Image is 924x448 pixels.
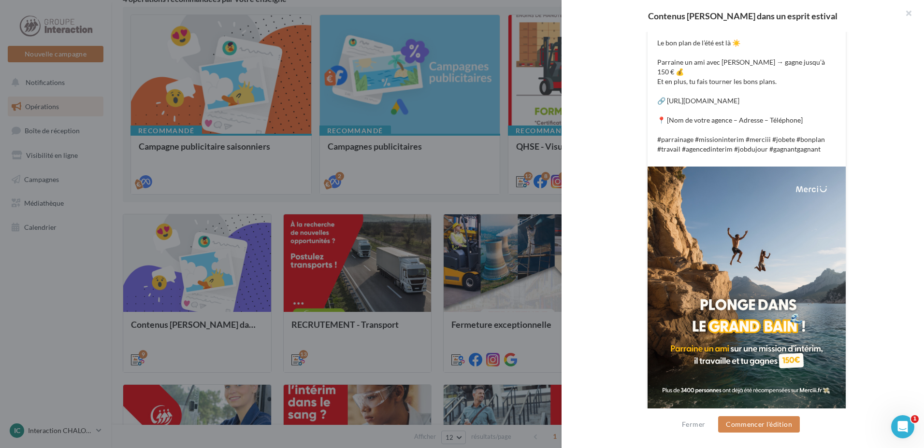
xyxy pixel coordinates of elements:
[718,416,800,433] button: Commencer l'édition
[678,419,709,430] button: Fermer
[577,12,909,20] div: Contenus [PERSON_NAME] dans un esprit estival
[911,415,919,423] span: 1
[657,38,836,154] p: Le bon plan de l’été est là ☀️ Parraine un ami avec [PERSON_NAME] → gagne jusqu’à 150 € 💰 Et en p...
[891,415,914,438] iframe: Intercom live chat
